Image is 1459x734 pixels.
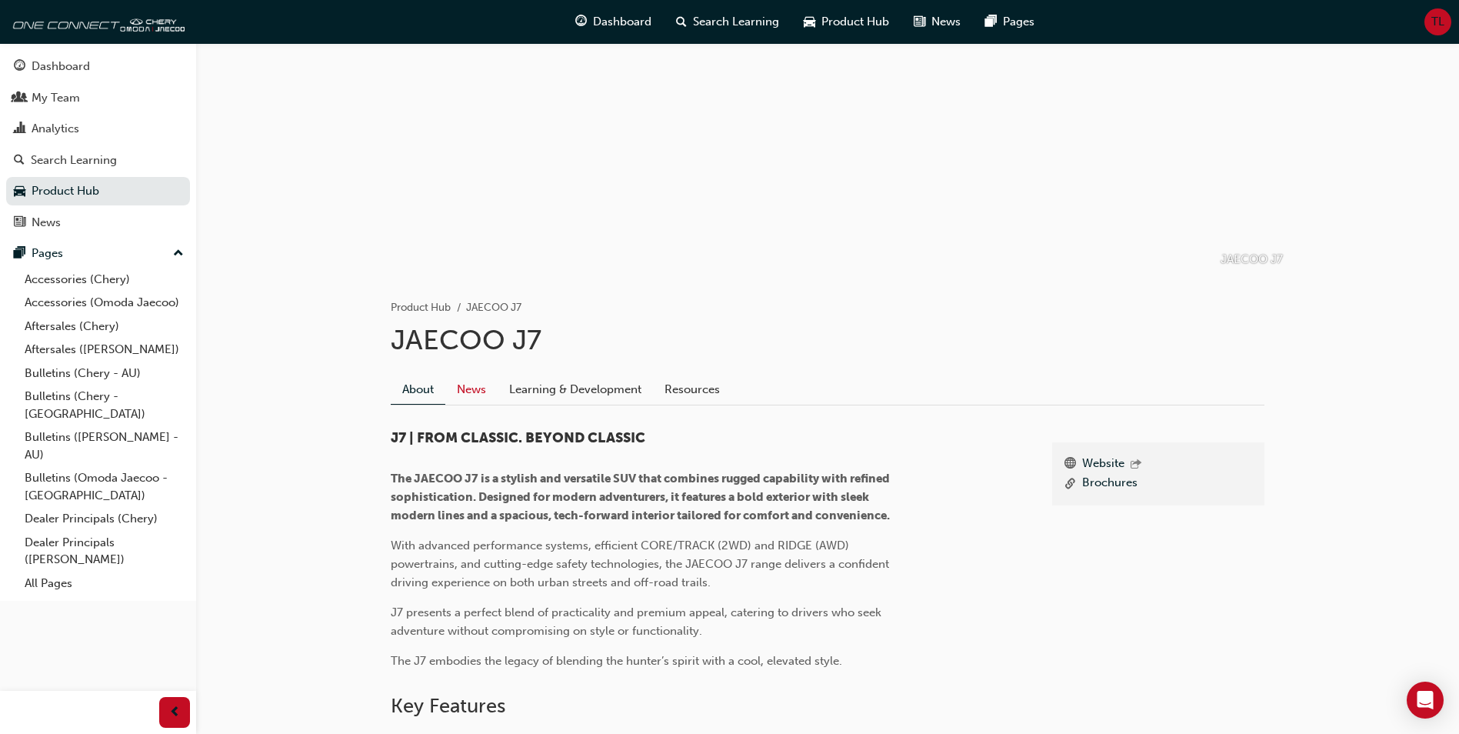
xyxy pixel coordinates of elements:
a: Resources [653,375,731,404]
button: DashboardMy TeamAnalyticsSearch LearningProduct HubNews [6,49,190,239]
div: My Team [32,89,80,107]
h2: Key Features [391,694,1264,719]
a: News [445,375,498,404]
a: Dealer Principals (Chery) [18,507,190,531]
a: Bulletins (Chery - [GEOGRAPHIC_DATA]) [18,385,190,425]
a: About [391,375,445,405]
span: Product Hub [821,13,889,31]
a: Dealer Principals ([PERSON_NAME]) [18,531,190,572]
span: up-icon [173,244,184,264]
a: Accessories (Chery) [18,268,190,292]
a: Learning & Development [498,375,653,404]
span: The J7 embodies the legacy of blending the hunter’s spirit with a cool, elevated style. [391,654,842,668]
a: Product Hub [391,301,451,314]
a: Search Learning [6,146,190,175]
span: Dashboard [593,13,651,31]
div: Dashboard [32,58,90,75]
a: News [6,209,190,237]
a: car-iconProduct Hub [791,6,901,38]
a: Website [1082,455,1124,475]
a: Aftersales ([PERSON_NAME]) [18,338,190,362]
span: car-icon [14,185,25,199]
a: Dashboard [6,52,190,81]
span: www-icon [1064,455,1076,475]
span: pages-icon [14,247,25,261]
span: car-icon [804,12,815,32]
a: Bulletins (Chery - AU) [18,362,190,385]
span: guage-icon [14,60,25,74]
a: search-iconSearch Learning [664,6,791,38]
img: oneconnect [8,6,185,37]
span: search-icon [676,12,687,32]
span: With advanced performance systems, efficient CORE/TRACK (2WD) and RIDGE (AWD) powertrains, and cu... [391,539,892,589]
span: news-icon [914,12,925,32]
div: News [32,214,61,232]
span: chart-icon [14,122,25,136]
span: News [931,13,961,31]
a: Analytics [6,115,190,143]
span: pages-icon [985,12,997,32]
span: guage-icon [575,12,587,32]
a: pages-iconPages [973,6,1047,38]
li: JAECOO J7 [466,299,521,317]
span: news-icon [14,216,25,230]
a: news-iconNews [901,6,973,38]
a: Bulletins ([PERSON_NAME] - AU) [18,425,190,466]
div: Open Intercom Messenger [1407,682,1444,719]
span: link-icon [1064,474,1076,493]
span: J7 | FROM CLASSIC. BEYOND CLASSIC [391,429,645,446]
p: JAECOO J7 [1221,251,1283,269]
span: people-icon [14,92,25,105]
a: My Team [6,84,190,112]
a: guage-iconDashboard [563,6,664,38]
div: Search Learning [31,152,117,169]
span: J7 presents a perfect blend of practicality and premium appeal, catering to drivers who seek adve... [391,606,884,638]
button: Pages [6,239,190,268]
span: prev-icon [169,703,181,722]
a: Aftersales (Chery) [18,315,190,339]
div: Pages [32,245,63,262]
a: Bulletins (Omoda Jaecoo - [GEOGRAPHIC_DATA]) [18,466,190,507]
span: Pages [1003,13,1034,31]
h1: JAECOO J7 [391,323,1264,357]
span: TL [1431,13,1444,31]
span: outbound-icon [1131,459,1141,472]
button: TL [1424,8,1451,35]
span: The JAECOO J7 is a stylish and versatile SUV that combines rugged capability with refined sophist... [391,472,892,522]
span: Search Learning [693,13,779,31]
span: search-icon [14,154,25,168]
a: All Pages [18,572,190,596]
a: Brochures [1082,474,1138,493]
a: Accessories (Omoda Jaecoo) [18,291,190,315]
a: Product Hub [6,177,190,205]
div: Analytics [32,120,79,138]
